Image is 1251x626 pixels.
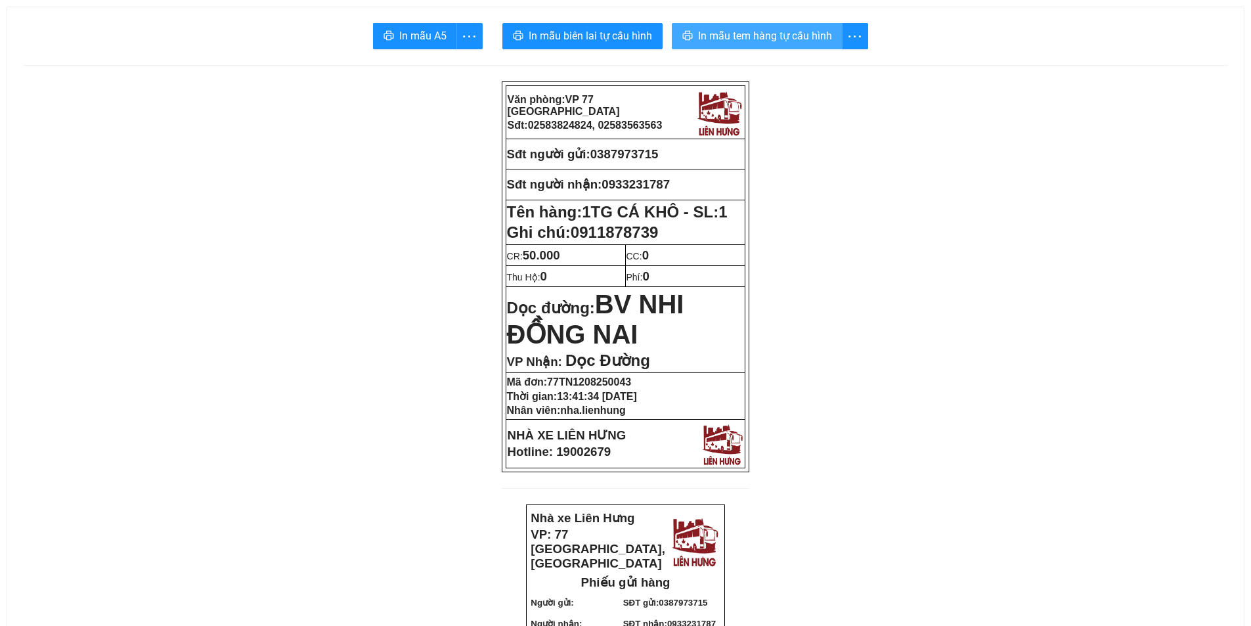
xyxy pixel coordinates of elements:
[508,445,611,458] strong: Hotline: 19002679
[96,93,181,103] strong: SĐT gửi:
[507,355,562,369] span: VP Nhận:
[507,290,684,349] span: BV NHI ĐỒNG NAI
[669,514,720,568] img: logo
[373,23,457,49] button: printerIn mẫu A5
[581,575,670,589] strong: Phiếu gửi hàng
[508,94,620,117] strong: Văn phòng:
[456,23,483,49] button: more
[507,177,602,191] strong: Sđt người nhận:
[642,269,649,283] span: 0
[5,7,108,20] strong: Nhà xe Liên Hưng
[642,248,649,262] span: 0
[507,376,632,388] strong: Mã đơn:
[507,405,626,416] strong: Nhân viên:
[141,9,192,64] img: logo
[718,203,727,221] span: 1
[694,87,744,137] img: logo
[557,391,637,402] span: 13:41:34 [DATE]
[132,93,181,103] span: 0387973715
[523,248,560,262] span: 50.000
[5,23,139,66] strong: VP: 77 [GEOGRAPHIC_DATA], [GEOGRAPHIC_DATA]
[507,251,560,261] span: CR:
[590,147,659,161] span: 0387973715
[698,28,832,44] span: In mẫu tem hàng tự cấu hình
[507,223,659,241] span: Ghi chú:
[682,30,693,43] span: printer
[507,272,547,282] span: Thu Hộ:
[565,351,650,369] span: Dọc Đường
[842,23,868,49] button: more
[508,94,620,117] span: VP 77 [GEOGRAPHIC_DATA]
[560,405,626,416] span: nha.lienhung
[508,428,626,442] strong: NHÀ XE LIÊN HƯNG
[571,223,658,241] span: 0911878739
[626,251,649,261] span: CC:
[507,299,684,347] strong: Dọc đường:
[507,147,590,161] strong: Sđt người gửi:
[54,71,143,85] strong: Phiếu gửi hàng
[623,598,708,608] strong: SĐT gửi:
[626,272,649,282] span: Phí:
[457,28,482,45] span: more
[672,23,843,49] button: printerIn mẫu tem hàng tự cấu hình
[384,30,394,43] span: printer
[399,28,447,44] span: In mẫu A5
[5,93,47,103] strong: Người gửi:
[699,421,745,466] img: logo
[508,120,663,131] strong: Sđt:
[531,527,665,570] strong: VP: 77 [GEOGRAPHIC_DATA], [GEOGRAPHIC_DATA]
[507,203,728,221] strong: Tên hàng:
[602,177,670,191] span: 0933231787
[513,30,523,43] span: printer
[843,28,867,45] span: more
[582,203,727,221] span: 1TG CÁ KHÔ - SL:
[528,120,663,131] span: 02583824824, 02583563563
[540,269,547,283] span: 0
[531,598,573,608] strong: Người gửi:
[507,391,637,402] strong: Thời gian:
[529,28,652,44] span: In mẫu biên lai tự cấu hình
[547,376,631,388] span: 77TN1208250043
[502,23,663,49] button: printerIn mẫu biên lai tự cấu hình
[531,511,634,525] strong: Nhà xe Liên Hưng
[659,598,707,608] span: 0387973715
